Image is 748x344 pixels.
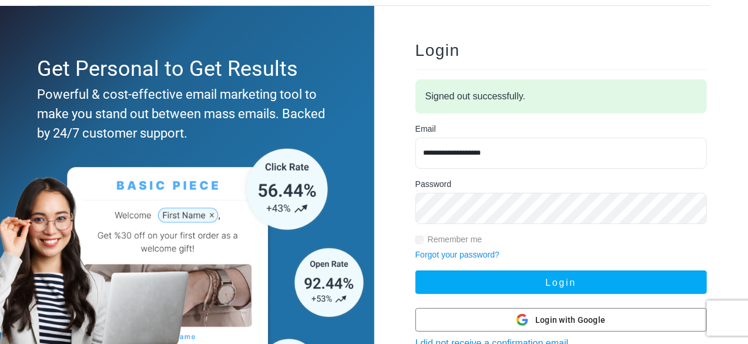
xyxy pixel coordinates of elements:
label: Email [415,123,436,135]
label: Password [415,178,451,191]
span: Login [415,41,460,59]
button: Login with Google [415,308,707,332]
div: Signed out successfully. [415,79,707,113]
span: Login with Google [535,314,605,326]
label: Remember me [428,233,482,246]
a: Forgot your password? [415,250,499,259]
button: Login [415,270,707,294]
div: Powerful & cost-effective email marketing tool to make you stand out between mass emails. Backed ... [37,85,331,143]
div: Get Personal to Get Results [37,53,331,85]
